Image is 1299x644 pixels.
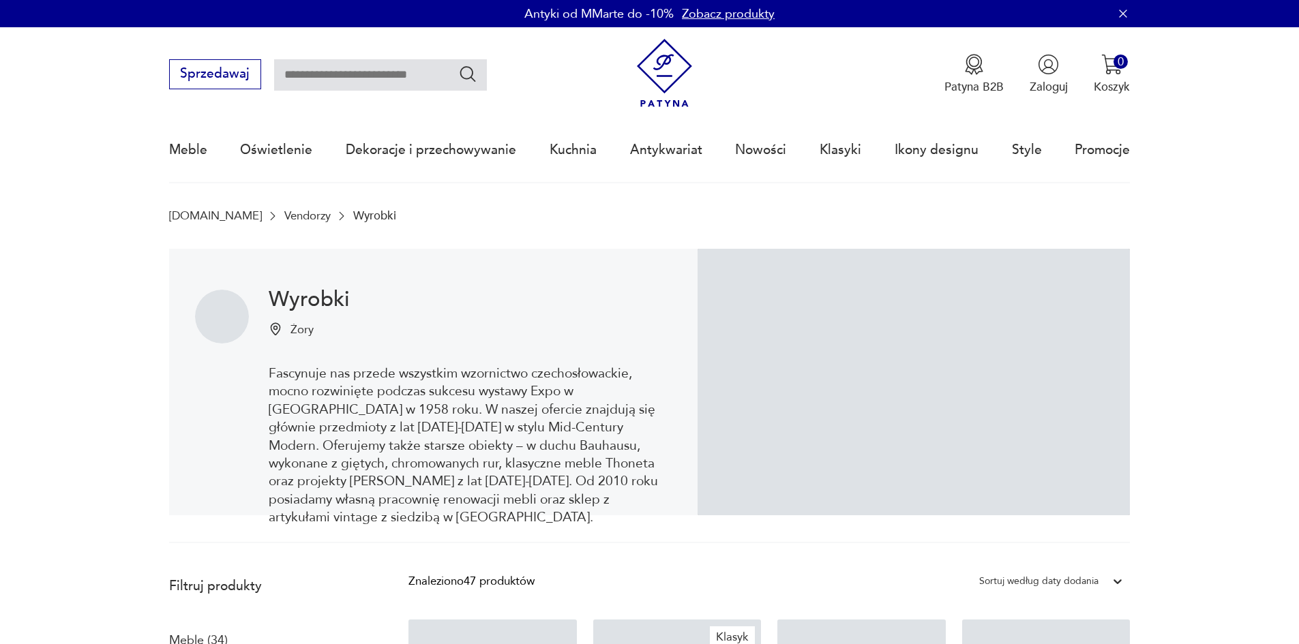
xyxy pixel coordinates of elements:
[944,54,1004,95] a: Ikona medaluPatyna B2B
[284,209,331,222] a: Vendorzy
[1012,119,1042,181] a: Style
[353,209,396,222] p: Wyrobki
[630,119,702,181] a: Antykwariat
[964,54,985,75] img: Ikona medalu
[1101,54,1122,75] img: Ikona koszyka
[735,119,786,181] a: Nowości
[169,70,261,80] a: Sprzedawaj
[169,577,370,595] p: Filtruj produkty
[1030,79,1068,95] p: Zaloguj
[820,119,861,181] a: Klasyki
[944,79,1004,95] p: Patyna B2B
[1075,119,1130,181] a: Promocje
[269,365,672,527] p: Fascynuje nas przede wszystkim wzornictwo czechosłowackie, mocno rozwinięte podczas sukcesu wysta...
[524,5,674,22] p: Antyki od MMarte do -10%
[169,119,207,181] a: Meble
[1094,54,1130,95] button: 0Koszyk
[408,572,535,590] div: Znaleziono 47 produktów
[979,572,1099,590] div: Sortuj według daty dodania
[682,5,775,22] a: Zobacz produkty
[346,119,516,181] a: Dekoracje i przechowywanie
[944,54,1004,95] button: Patyna B2B
[895,119,979,181] a: Ikony designu
[269,322,282,336] img: Ikonka pinezki mapy
[630,39,699,108] img: Patyna - sklep z meblami i dekoracjami vintage
[169,59,261,89] button: Sprzedawaj
[169,209,262,222] a: [DOMAIN_NAME]
[1094,79,1130,95] p: Koszyk
[1114,55,1128,69] div: 0
[458,64,478,84] button: Szukaj
[290,322,314,338] p: Żory
[240,119,312,181] a: Oświetlenie
[1030,54,1068,95] button: Zaloguj
[550,119,597,181] a: Kuchnia
[1038,54,1059,75] img: Ikonka użytkownika
[269,290,672,309] h1: Wyrobki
